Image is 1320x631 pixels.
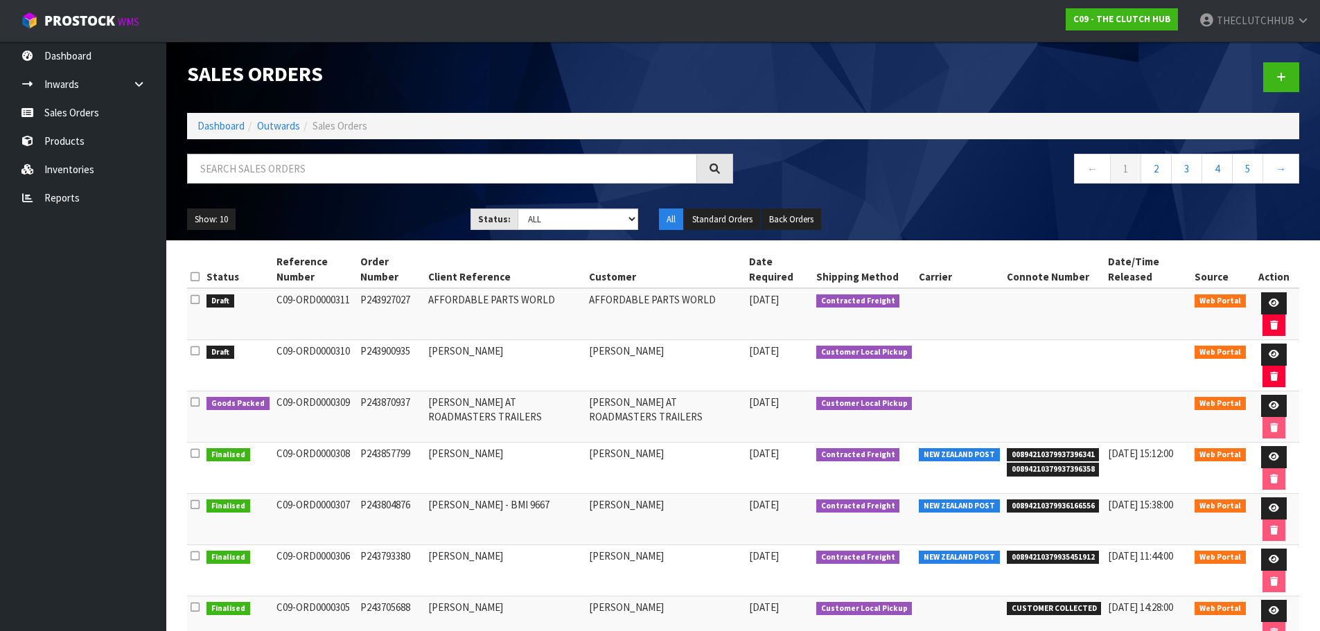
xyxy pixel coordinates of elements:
th: Date/Time Released [1105,251,1191,288]
nav: Page navigation [754,154,1300,188]
a: Dashboard [197,119,245,132]
span: Sales Orders [313,119,367,132]
button: Show: 10 [187,208,236,231]
span: Draft [206,346,234,359]
span: [DATE] 14:28:00 [1108,601,1173,614]
a: 5 [1232,154,1263,184]
td: C09-ORD0000311 [273,288,357,340]
span: Contracted Freight [816,294,900,308]
td: [PERSON_NAME] [586,545,746,596]
th: Order Number [357,251,425,288]
span: Web Portal [1195,551,1246,565]
td: P243793380 [357,545,425,596]
span: 00894210379935451912 [1007,551,1100,565]
a: 4 [1202,154,1233,184]
td: [PERSON_NAME] [586,443,746,494]
a: → [1262,154,1299,184]
span: [DATE] [749,601,779,614]
span: [DATE] 15:38:00 [1108,498,1173,511]
small: WMS [118,15,139,28]
span: [DATE] [749,498,779,511]
span: Customer Local Pickup [816,346,913,359]
th: Source [1191,251,1249,288]
h1: Sales Orders [187,62,733,85]
span: NEW ZEALAND POST [919,551,1000,565]
span: NEW ZEALAND POST [919,499,1000,513]
span: [DATE] [749,293,779,306]
td: C09-ORD0000307 [273,494,357,545]
td: [PERSON_NAME] [425,443,586,494]
span: Finalised [206,499,250,513]
th: Date Required [746,251,813,288]
td: AFFORDABLE PARTS WORLD [425,288,586,340]
span: Finalised [206,551,250,565]
a: ← [1074,154,1111,184]
td: C09-ORD0000306 [273,545,357,596]
a: Outwards [257,119,300,132]
span: [DATE] [749,447,779,460]
span: Web Portal [1195,602,1246,616]
th: Shipping Method [813,251,916,288]
span: 00894210379937396358 [1007,463,1100,477]
span: NEW ZEALAND POST [919,448,1000,462]
span: Web Portal [1195,448,1246,462]
span: [DATE] 15:12:00 [1108,447,1173,460]
span: Customer Local Pickup [816,602,913,616]
span: [DATE] [749,344,779,357]
td: AFFORDABLE PARTS WORLD [586,288,746,340]
td: P243870937 [357,391,425,443]
button: Standard Orders [685,208,760,231]
td: C09-ORD0000308 [273,443,357,494]
span: Web Portal [1195,499,1246,513]
td: [PERSON_NAME] [586,340,746,391]
a: 2 [1141,154,1172,184]
strong: C09 - THE CLUTCH HUB [1073,13,1170,25]
th: Connote Number [1003,251,1105,288]
td: C09-ORD0000309 [273,391,357,443]
input: Search sales orders [187,154,697,184]
strong: Status: [478,213,511,225]
span: [DATE] [749,396,779,409]
th: Action [1249,251,1299,288]
span: Web Portal [1195,346,1246,359]
th: Status [203,251,273,288]
span: Web Portal [1195,294,1246,308]
span: Goods Packed [206,397,270,411]
span: Contracted Freight [816,448,900,462]
span: Web Portal [1195,397,1246,411]
td: P243900935 [357,340,425,391]
span: Finalised [206,602,250,616]
span: Customer Local Pickup [816,397,913,411]
td: [PERSON_NAME] AT ROADMASTERS TRAILERS [425,391,586,443]
th: Carrier [915,251,1003,288]
span: Contracted Freight [816,551,900,565]
span: [DATE] 11:44:00 [1108,549,1173,562]
span: 00894210379937396341 [1007,448,1100,462]
img: cube-alt.png [21,12,38,29]
td: [PERSON_NAME] [586,494,746,545]
a: 3 [1171,154,1202,184]
span: THECLUTCHHUB [1217,14,1294,27]
td: [PERSON_NAME] AT ROADMASTERS TRAILERS [586,391,746,443]
span: Draft [206,294,234,308]
span: [DATE] [749,549,779,562]
td: C09-ORD0000310 [273,340,357,391]
span: Finalised [206,448,250,462]
th: Customer [586,251,746,288]
span: Contracted Freight [816,499,900,513]
td: [PERSON_NAME] - BMI 9667 [425,494,586,545]
button: All [659,208,683,231]
td: P243927027 [357,288,425,340]
span: ProStock [44,12,115,30]
th: Client Reference [425,251,586,288]
th: Reference Number [273,251,357,288]
td: P243857799 [357,443,425,494]
td: P243804876 [357,494,425,545]
span: 00894210379936166556 [1007,499,1100,513]
td: [PERSON_NAME] [425,340,586,391]
button: Back Orders [762,208,821,231]
span: CUSTOMER COLLECTED [1007,602,1102,616]
a: 1 [1110,154,1141,184]
td: [PERSON_NAME] [425,545,586,596]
